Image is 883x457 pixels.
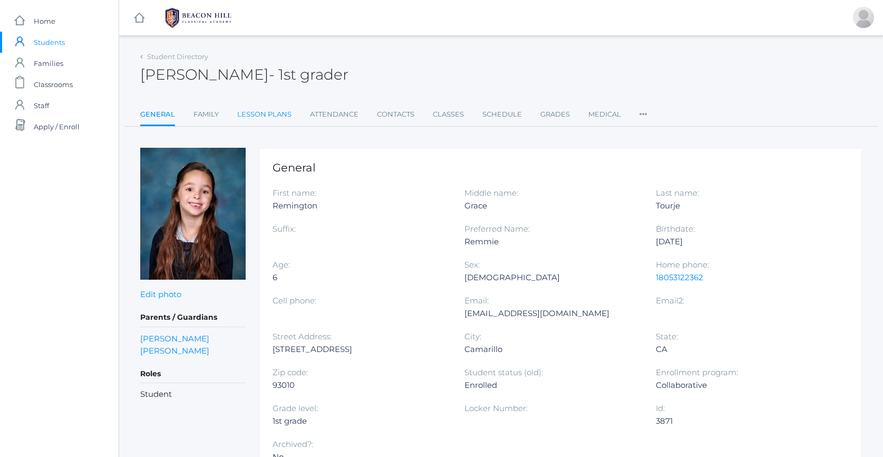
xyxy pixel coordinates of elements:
span: Classrooms [34,74,73,95]
label: Email: [464,296,489,306]
span: Home [34,11,55,32]
div: Tourje [656,199,832,212]
label: First name: [273,188,316,198]
span: - 1st grader [269,65,348,83]
div: 3871 [656,415,832,427]
div: 1st grade [273,415,449,427]
div: [STREET_ADDRESS] [273,343,449,356]
li: Student [140,388,246,401]
label: Preferred Name: [464,224,530,234]
label: State: [656,331,678,341]
a: Attendance [310,104,358,125]
a: [PERSON_NAME] [140,332,209,345]
a: Classes [433,104,464,125]
a: Grades [540,104,570,125]
a: Edit photo [140,289,181,299]
label: Street Address: [273,331,332,341]
label: Zip code: [273,367,308,377]
label: Locker Number: [464,403,528,413]
a: Contacts [377,104,414,125]
label: Grade level: [273,403,318,413]
h1: General [273,161,848,174]
a: [PERSON_NAME] [140,345,209,357]
a: Family [193,104,219,125]
a: Medical [588,104,621,125]
a: 18053122362 [656,272,703,282]
div: [EMAIL_ADDRESS][DOMAIN_NAME] [464,307,641,320]
span: Families [34,53,63,74]
div: Caitlin Tourje [853,7,874,28]
span: Students [34,32,65,53]
label: Last name: [656,188,699,198]
a: Lesson Plans [237,104,292,125]
div: 6 [273,271,449,284]
label: Archived?: [273,439,313,449]
img: BHCALogos-05-308ed15e86a5a0abce9b8dd61676a3503ac9727e845dece92d48e8588c001991.png [159,5,238,31]
div: Enrolled [464,379,641,392]
label: Suffix: [273,224,296,234]
label: City: [464,331,481,341]
div: [DEMOGRAPHIC_DATA] [464,271,641,284]
div: Collaborative [656,379,832,392]
span: Apply / Enroll [34,116,80,137]
a: Schedule [482,104,522,125]
h2: [PERSON_NAME] [140,66,348,83]
div: 93010 [273,379,449,392]
label: Birthdate: [656,224,695,234]
div: Remmie [464,235,641,248]
span: Staff [34,95,49,116]
img: Remmie Tourje [140,148,246,280]
div: Remington [273,199,449,212]
div: CA [656,343,832,356]
h5: Roles [140,365,246,383]
h5: Parents / Guardians [140,309,246,327]
div: [DATE] [656,235,832,248]
label: Middle name: [464,188,518,198]
label: Cell phone: [273,296,316,306]
label: Age: [273,260,290,270]
label: Student status (old): [464,367,543,377]
label: Id: [656,403,665,413]
label: Enrollment program: [656,367,738,377]
label: Sex: [464,260,480,270]
div: Camarillo [464,343,641,356]
a: Student Directory [147,52,208,61]
label: Home phone: [656,260,709,270]
div: Grace [464,199,641,212]
a: General [140,104,175,127]
label: Email2: [656,296,684,306]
